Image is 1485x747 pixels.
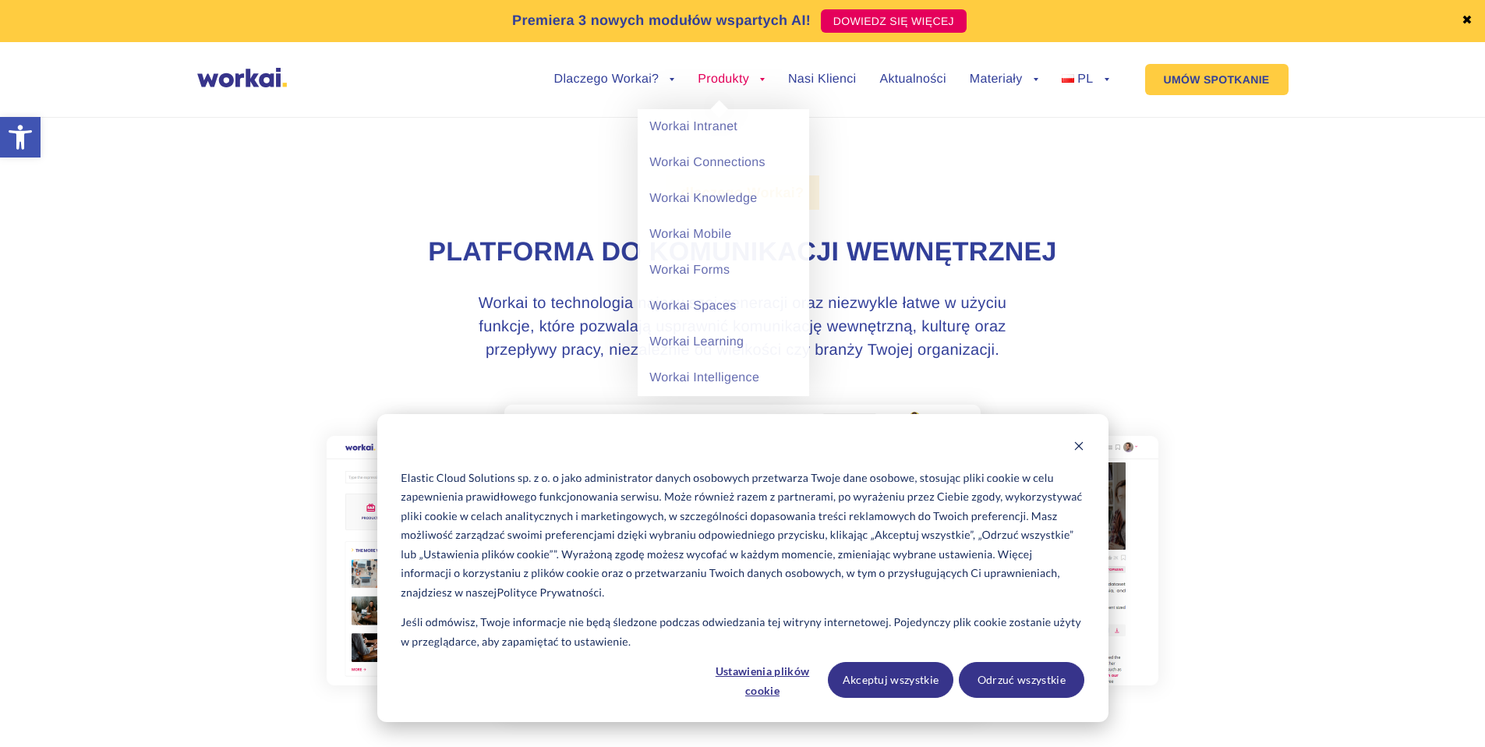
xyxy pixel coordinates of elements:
span: PL [1077,73,1093,86]
a: Workai Knowledge [638,181,809,217]
a: Workai Intranet [638,109,809,145]
a: Workai Connections [638,145,809,181]
button: Odrzuć wszystkie [959,662,1084,698]
button: Dismiss cookie banner [1073,438,1084,458]
a: Nasi Klienci [788,73,856,86]
a: Workai Learning [638,324,809,360]
button: Ustawienia plików cookie [702,662,822,698]
img: why Workai? [310,387,1175,735]
a: Workai Spaces [638,289,809,324]
a: Materiały [970,73,1038,86]
h1: Platforma do komunikacji wewnętrznej [310,235,1176,271]
a: Polityce Prywatności. [497,583,605,603]
div: Cookie banner [377,414,1108,722]
button: Akceptuj wszystkie [828,662,953,698]
h3: Workai to technologia najnowszej generacji oraz niezwykle łatwe w użyciu funkcje, które pozwalają... [451,292,1035,362]
p: Elastic Cloud Solutions sp. z o. o jako administrator danych osobowych przetwarza Twoje dane osob... [401,469,1084,603]
p: Premiera 3 nowych modułów wspartych AI! [512,10,811,31]
a: UMÓW SPOTKANIE [1145,64,1289,95]
a: Aktualności [879,73,946,86]
a: Dlaczego Workai? [554,73,675,86]
a: Workai Mobile [638,217,809,253]
a: Workai Intelligence [638,360,809,396]
a: ✖ [1462,15,1473,27]
a: Workai Forms [638,253,809,289]
a: Produkty [698,73,765,86]
a: DOWIEDZ SIĘ WIĘCEJ [821,9,967,33]
p: Jeśli odmówisz, Twoje informacje nie będą śledzone podczas odwiedzania tej witryny internetowej. ... [401,613,1084,651]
